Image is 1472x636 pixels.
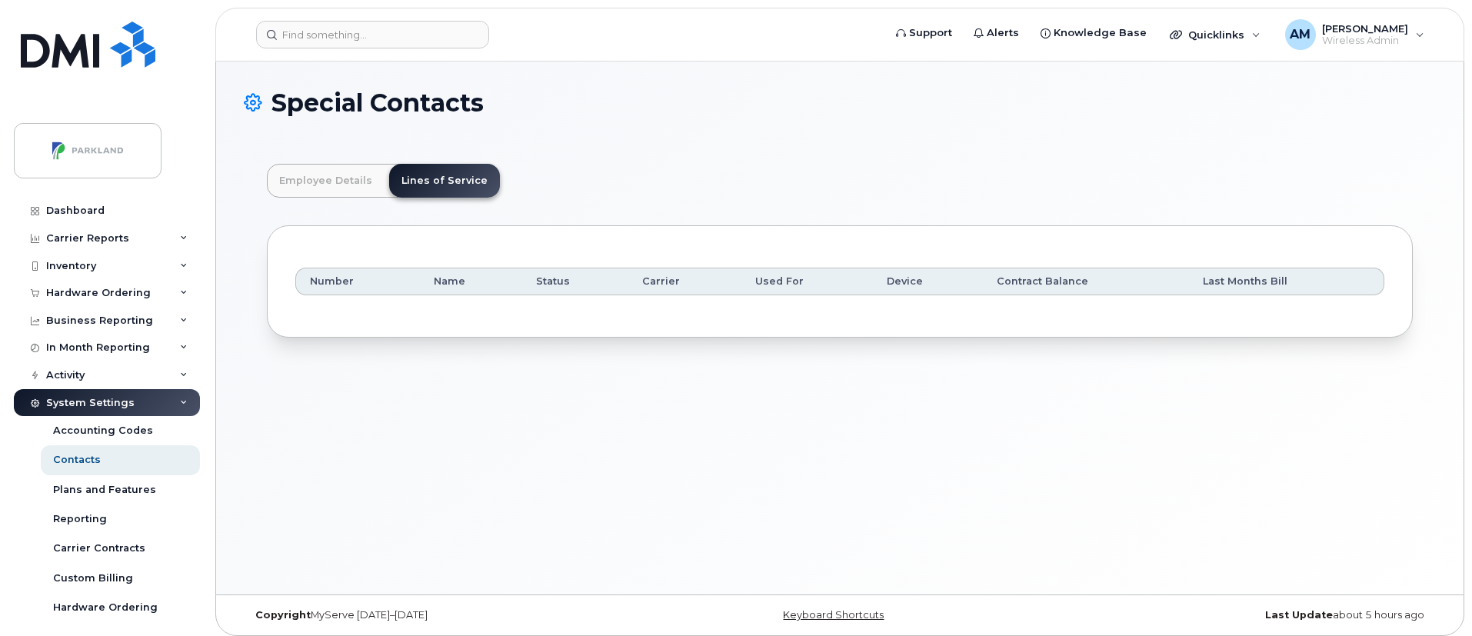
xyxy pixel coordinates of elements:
[255,609,311,621] strong: Copyright
[741,268,873,295] th: Used For
[1038,609,1436,621] div: about 5 hours ago
[267,164,385,198] a: Employee Details
[244,89,1436,116] h1: Special Contacts
[983,268,1189,295] th: Contract Balance
[389,164,500,198] a: Lines of Service
[244,609,641,621] div: MyServe [DATE]–[DATE]
[522,268,628,295] th: Status
[295,268,420,295] th: Number
[1189,268,1384,295] th: Last Months Bill
[1265,609,1333,621] strong: Last Update
[783,609,884,621] a: Keyboard Shortcuts
[420,268,522,295] th: Name
[873,268,983,295] th: Device
[628,268,741,295] th: Carrier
